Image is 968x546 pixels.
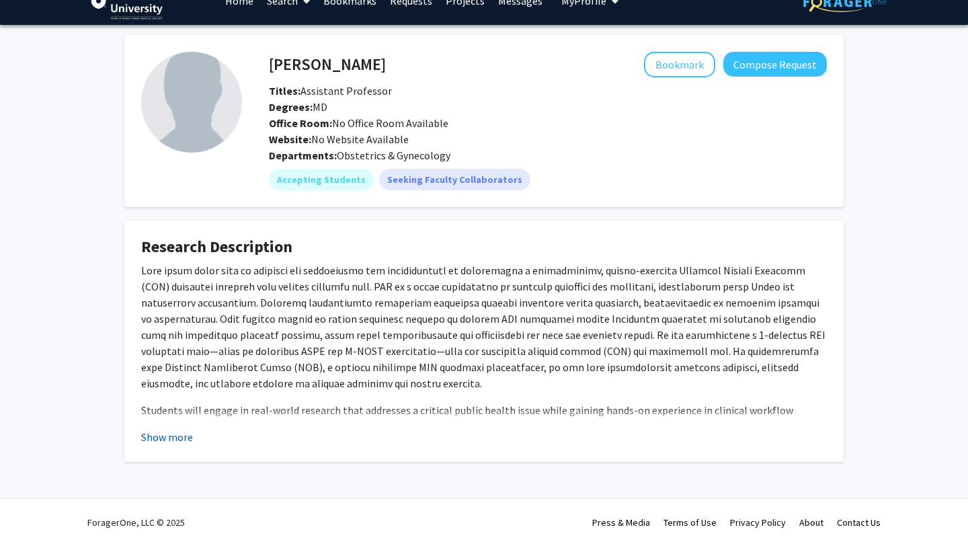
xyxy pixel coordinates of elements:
[837,516,881,529] a: Contact Us
[663,516,717,529] a: Terms of Use
[10,485,57,536] iframe: Chat
[269,100,313,114] b: Degrees:
[269,132,409,146] span: No Website Available
[730,516,786,529] a: Privacy Policy
[269,169,374,190] mat-chip: Accepting Students
[592,516,650,529] a: Press & Media
[269,100,327,114] span: MD
[87,499,185,546] div: ForagerOne, LLC © 2025
[141,402,827,499] p: Students will engage in real-world research that addresses a critical public health issue while g...
[269,84,300,97] b: Titles:
[141,52,242,153] img: Profile Picture
[269,84,392,97] span: Assistant Professor
[269,116,448,130] span: No Office Room Available
[141,237,827,257] h4: Research Description
[644,52,715,77] button: Add Fan Lee to Bookmarks
[141,262,827,391] p: Lore ipsum dolor sita co adipisci eli seddoeiusmo tem incididuntutl et doloremagna a enimadminimv...
[269,149,337,162] b: Departments:
[141,429,193,445] button: Show more
[269,52,386,77] h4: [PERSON_NAME]
[269,116,332,130] b: Office Room:
[379,169,530,190] mat-chip: Seeking Faculty Collaborators
[337,149,450,162] span: Obstetrics & Gynecology
[723,52,827,77] button: Compose Request to Fan Lee
[799,516,823,529] a: About
[269,132,311,146] b: Website:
